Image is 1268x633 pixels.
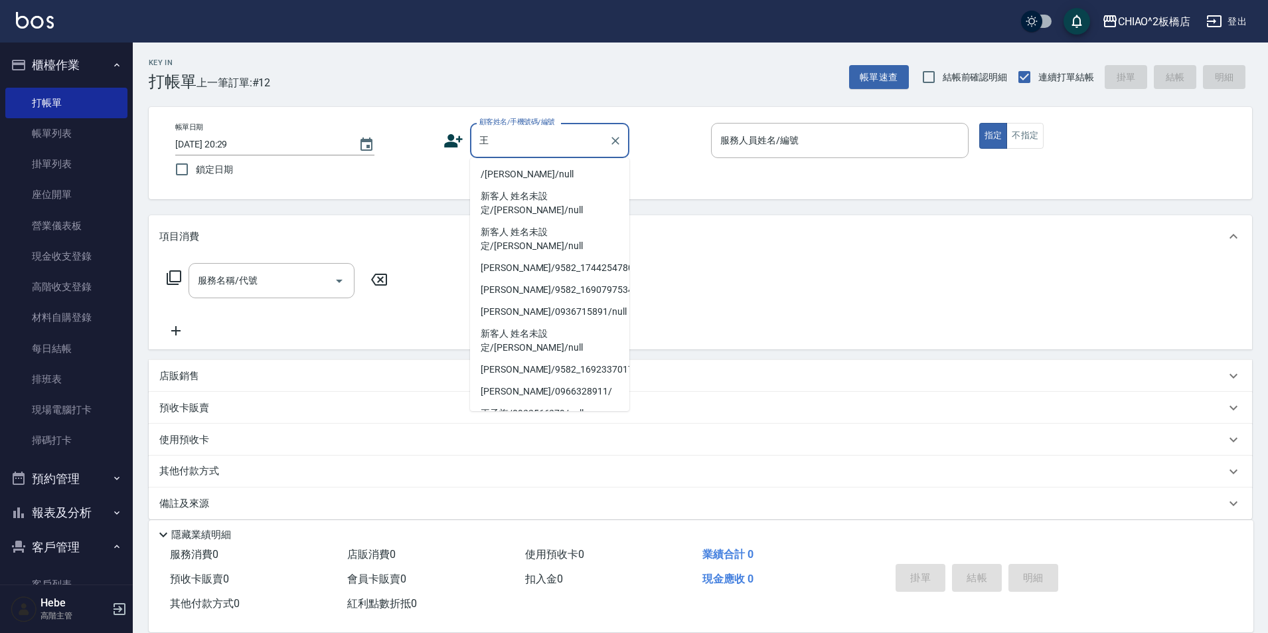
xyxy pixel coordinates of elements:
[159,369,199,383] p: 店販銷售
[11,596,37,622] img: Person
[470,279,629,301] li: [PERSON_NAME]/9582_1690797534/null
[5,118,127,149] a: 帳單列表
[1118,13,1191,30] div: CHIAO^2板橋店
[159,464,226,479] p: 其他付款方式
[1064,8,1090,35] button: save
[149,392,1252,424] div: 預收卡販賣
[149,360,1252,392] div: 店販銷售
[159,230,199,244] p: 項目消費
[149,215,1252,258] div: 項目消費
[702,548,753,561] span: 業績合計 0
[5,302,127,333] a: 材料自購登錄
[5,333,127,364] a: 每日結帳
[149,488,1252,519] div: 備註及來源
[5,530,127,565] button: 客戶管理
[525,548,584,561] span: 使用預收卡 0
[5,179,127,210] a: 座位開單
[171,528,231,542] p: 隱藏業績明細
[40,610,108,622] p: 高階主管
[5,272,127,302] a: 高階收支登錄
[16,12,54,29] img: Logo
[5,48,127,82] button: 櫃檯作業
[170,597,240,610] span: 其他付款方式 0
[159,401,209,415] p: 預收卡販賣
[470,359,629,381] li: [PERSON_NAME]/9582_1692337017/null
[5,395,127,425] a: 現場電腦打卡
[470,163,629,185] li: /[PERSON_NAME]/null
[5,241,127,272] a: 現金收支登錄
[5,149,127,179] a: 掛單列表
[40,596,108,610] h5: Hebe
[1006,123,1044,149] button: 不指定
[149,72,197,91] h3: 打帳單
[351,129,382,161] button: Choose date, selected date is 2025-09-22
[159,497,209,511] p: 備註及來源
[347,548,396,561] span: 店販消費 0
[5,425,127,456] a: 掃碼打卡
[5,462,127,496] button: 預約管理
[175,134,345,155] input: YYYY/MM/DD hh:mm
[943,70,1008,84] span: 結帳前確認明細
[1038,70,1094,84] span: 連續打單結帳
[149,58,197,67] h2: Key In
[170,573,229,585] span: 預收卡販賣 0
[1201,9,1252,34] button: 登出
[5,569,127,600] a: 客戶列表
[1097,8,1196,35] button: CHIAO^2板橋店
[175,122,203,132] label: 帳單日期
[849,65,909,90] button: 帳單速查
[479,117,555,127] label: 顧客姓名/手機號碼/編號
[5,88,127,118] a: 打帳單
[470,221,629,257] li: 新客人 姓名未設定/[PERSON_NAME]/null
[470,301,629,323] li: [PERSON_NAME]/0936715891/null
[149,424,1252,456] div: 使用預收卡
[5,496,127,530] button: 報表及分析
[5,364,127,395] a: 排班表
[470,381,629,403] li: [PERSON_NAME]/0966328911/
[470,323,629,359] li: 新客人 姓名未設定/[PERSON_NAME]/null
[606,132,625,150] button: Clear
[525,573,563,585] span: 扣入金 0
[196,163,233,177] span: 鎖定日期
[347,597,417,610] span: 紅利點數折抵 0
[149,456,1252,488] div: 其他付款方式
[470,257,629,279] li: [PERSON_NAME]/9582_1744254780/null
[197,74,271,91] span: 上一筆訂單:#12
[329,270,350,292] button: Open
[170,548,218,561] span: 服務消費 0
[470,403,629,424] li: 王子旗/0932566379/null
[5,211,127,241] a: 營業儀表板
[159,433,209,447] p: 使用預收卡
[347,573,406,585] span: 會員卡販賣 0
[470,185,629,221] li: 新客人 姓名未設定/[PERSON_NAME]/null
[979,123,1008,149] button: 指定
[702,573,753,585] span: 現金應收 0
